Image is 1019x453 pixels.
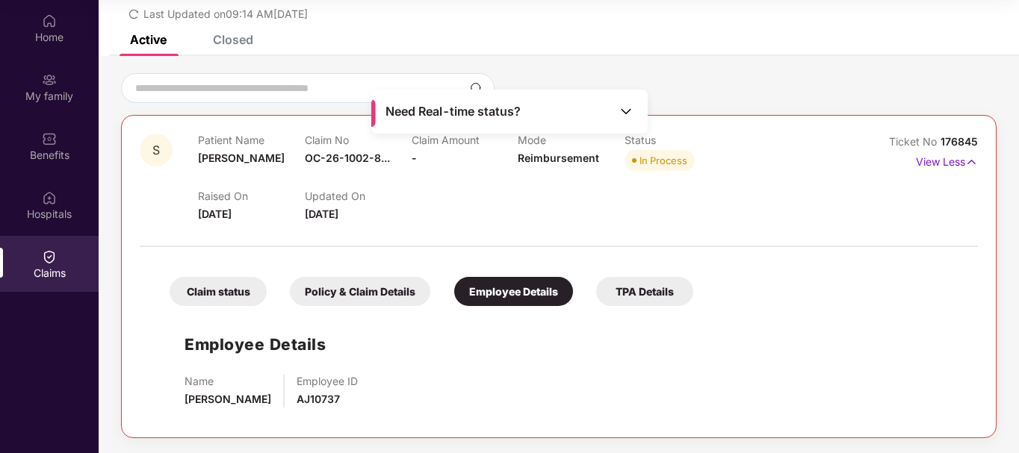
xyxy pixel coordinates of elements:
[42,249,57,264] img: svg+xml;base64,PHN2ZyBpZD0iQ2xhaW0iIHhtbG5zPSJodHRwOi8vd3d3LnczLm9yZy8yMDAwL3N2ZyIgd2lkdGg9IjIwIi...
[305,207,338,220] span: [DATE]
[965,154,978,170] img: svg+xml;base64,PHN2ZyB4bWxucz0iaHR0cDovL3d3dy53My5vcmcvMjAwMC9zdmciIHdpZHRoPSIxNyIgaGVpZ2h0PSIxNy...
[185,375,271,387] p: Name
[518,151,599,164] span: Reimbursement
[625,134,731,146] p: Status
[198,190,305,202] p: Raised On
[412,134,518,146] p: Claim Amount
[596,277,693,306] div: TPA Details
[619,104,634,119] img: Toggle Icon
[198,134,305,146] p: Patient Name
[305,134,412,146] p: Claim No
[152,144,160,157] span: S
[305,190,412,202] p: Updated On
[889,135,941,148] span: Ticket No
[185,332,326,357] h1: Employee Details
[185,393,271,405] span: [PERSON_NAME]
[297,393,340,405] span: AJ10737
[470,82,482,94] img: svg+xml;base64,PHN2ZyBpZD0iU2VhcmNoLTMyeDMyIiB4bWxucz0iaHR0cDovL3d3dy53My5vcmcvMjAwMC9zdmciIHdpZH...
[916,150,978,170] p: View Less
[42,131,57,146] img: svg+xml;base64,PHN2ZyBpZD0iQmVuZWZpdHMiIHhtbG5zPSJodHRwOi8vd3d3LnczLm9yZy8yMDAwL3N2ZyIgd2lkdGg9Ij...
[170,277,267,306] div: Claim status
[42,190,57,205] img: svg+xml;base64,PHN2ZyBpZD0iSG9zcGl0YWxzIiB4bWxucz0iaHR0cDovL3d3dy53My5vcmcvMjAwMC9zdmciIHdpZHRoPS...
[42,13,57,28] img: svg+xml;base64,PHN2ZyBpZD0iSG9tZSIgeG1sbnM9Imh0dHA6Ly93d3cudzMub3JnLzIwMDAvc3ZnIiB3aWR0aD0iMjAiIG...
[143,7,308,20] span: Last Updated on 09:14 AM[DATE]
[385,104,521,119] span: Need Real-time status?
[412,151,417,164] span: -
[213,32,253,47] div: Closed
[128,7,139,20] span: redo
[305,151,390,164] span: OC-26-1002-8...
[518,134,625,146] p: Mode
[290,277,430,306] div: Policy & Claim Details
[198,151,285,164] span: [PERSON_NAME]
[297,375,358,387] p: Employee ID
[42,72,57,87] img: svg+xml;base64,PHN2ZyB3aWR0aD0iMjAiIGhlaWdodD0iMjAiIHZpZXdCb3g9IjAgMCAyMCAyMCIgZmlsbD0ibm9uZSIgeG...
[198,207,232,220] span: [DATE]
[941,135,978,148] span: 176845
[639,153,687,168] div: In Process
[130,32,167,47] div: Active
[454,277,573,306] div: Employee Details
